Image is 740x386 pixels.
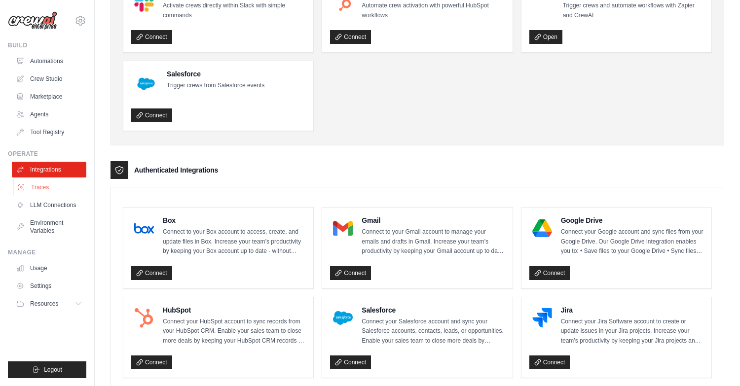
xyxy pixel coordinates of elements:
p: Connect your Salesforce account and sync your Salesforce accounts, contacts, leads, or opportunit... [362,317,504,346]
span: Resources [30,300,58,308]
a: Tool Registry [12,124,86,140]
a: Connect [131,355,172,369]
p: Connect your HubSpot account to sync records from your HubSpot CRM. Enable your sales team to clo... [163,317,305,346]
h4: Gmail [362,215,504,225]
a: Connect [330,355,371,369]
p: Connect your Jira Software account to create or update issues in your Jira projects. Increase you... [561,317,703,346]
h4: Jira [561,305,703,315]
a: Connect [330,266,371,280]
a: Usage [12,260,86,276]
a: Connect [131,266,172,280]
a: Traces [13,179,87,195]
a: LLM Connections [12,197,86,213]
h4: Google Drive [561,215,703,225]
img: Google Drive Logo [532,218,552,238]
p: Automate crew activation with powerful HubSpot workflows [362,1,504,20]
img: Jira Logo [532,308,552,328]
a: Settings [12,278,86,294]
img: Salesforce Logo [134,72,158,96]
p: Connect your Google account and sync files from your Google Drive. Our Google Drive integration e... [561,227,703,256]
span: Logout [44,366,62,374]
img: Salesforce Logo [333,308,353,328]
p: Trigger crews from Salesforce events [167,81,264,91]
a: Environment Variables [12,215,86,239]
a: Open [529,30,562,44]
a: Connect [131,30,172,44]
a: Connect [330,30,371,44]
a: Connect [529,355,570,369]
p: Connect to your Box account to access, create, and update files in Box. Increase your team’s prod... [163,227,305,256]
h4: Salesforce [362,305,504,315]
a: Crew Studio [12,71,86,87]
img: HubSpot Logo [134,308,154,328]
div: Build [8,41,86,49]
h3: Authenticated Integrations [134,165,218,175]
h4: HubSpot [163,305,305,315]
a: Marketplace [12,89,86,105]
div: Operate [8,150,86,158]
a: Agents [12,106,86,122]
h4: Salesforce [167,69,264,79]
img: Box Logo [134,218,154,238]
a: Integrations [12,162,86,177]
a: Automations [12,53,86,69]
div: Manage [8,248,86,256]
h4: Box [163,215,305,225]
a: Connect [131,108,172,122]
p: Activate crews directly within Slack with simple commands [163,1,305,20]
p: Trigger crews and automate workflows with Zapier and CrewAI [563,1,703,20]
button: Resources [12,296,86,312]
a: Connect [529,266,570,280]
button: Logout [8,361,86,378]
img: Logo [8,11,57,30]
p: Connect to your Gmail account to manage your emails and drafts in Gmail. Increase your team’s pro... [362,227,504,256]
img: Gmail Logo [333,218,353,238]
